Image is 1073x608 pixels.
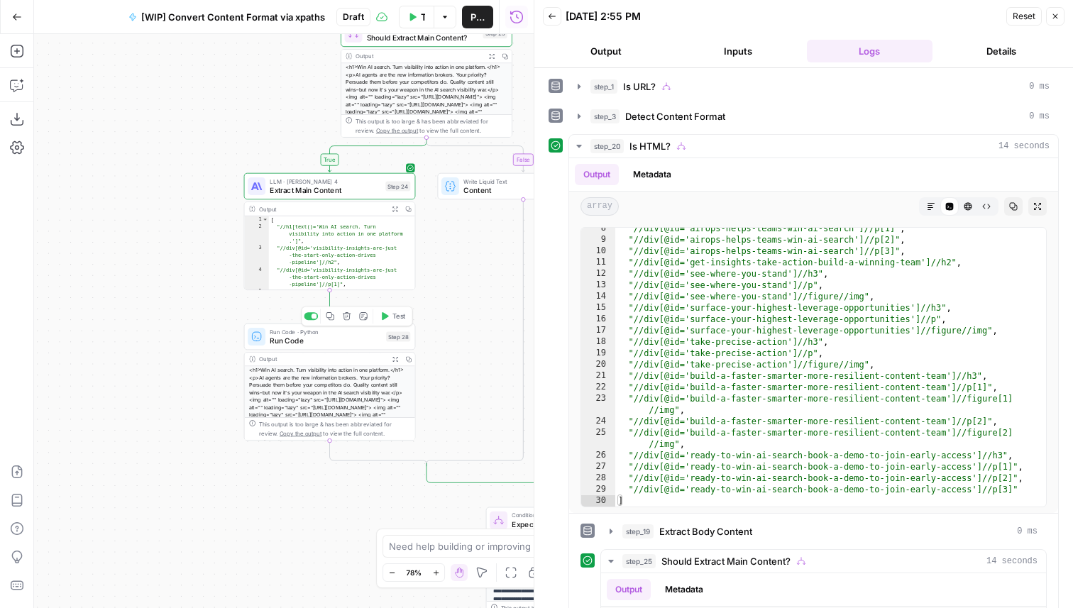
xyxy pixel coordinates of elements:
[581,484,615,495] div: 29
[120,6,334,28] button: [WIP] Convert Content Format via xpaths
[367,32,478,43] span: Should Extract Main Content?
[581,234,615,245] div: 9
[622,554,656,568] span: step_25
[581,359,615,370] div: 20
[483,28,507,38] div: Step 25
[569,135,1058,157] button: 14 seconds
[1006,7,1042,26] button: Reset
[270,184,381,196] span: Extract Main Content
[581,461,615,472] div: 27
[1029,110,1050,123] span: 0 ms
[463,177,575,185] span: Write Liquid Text
[1013,10,1035,23] span: Reset
[427,138,525,172] g: Edge from step_25 to step_26
[581,370,615,382] div: 21
[622,524,654,538] span: step_19
[259,204,385,213] div: Output
[581,416,615,427] div: 24
[421,10,425,24] span: Test Workflow
[581,280,615,291] div: 13
[244,245,268,266] div: 3
[601,520,1046,543] button: 0 ms
[259,420,411,438] div: This output is too large & has been abbreviated for review. to view the full content.
[427,199,523,466] g: Edge from step_26 to step_25-conditional-end
[270,327,381,336] span: Run Code · Python
[270,177,381,185] span: LLM · [PERSON_NAME] 4
[462,6,493,28] button: Publish
[385,181,410,191] div: Step 24
[512,519,627,530] span: Expected HTML?
[675,40,801,62] button: Inputs
[580,197,619,216] span: array
[601,550,1046,573] button: 14 seconds
[392,311,406,321] span: Test
[590,79,617,94] span: step_1
[244,324,416,441] div: Run Code · PythonRun CodeStep 28TestOutput<h1>Win AI search. Turn visibility into action in one p...
[581,382,615,393] div: 22
[386,332,410,342] div: Step 28
[581,268,615,280] div: 12
[244,216,268,223] div: 1
[259,355,385,363] div: Output
[624,164,680,185] button: Metadata
[581,325,615,336] div: 17
[581,450,615,461] div: 26
[581,223,615,234] div: 8
[356,117,507,135] div: This output is too large & has been abbreviated for review. to view the full content.
[341,63,512,138] div: <h1>Win AI search. Turn visibility into action in one platform.</h1> <p>AI agents are the new inf...
[244,173,416,290] div: LLM · [PERSON_NAME] 4Extract Main ContentStep 24Output[ "//h1[text()='Win AI search. Turn visibil...
[543,40,669,62] button: Output
[625,109,725,123] span: Detect Content Format
[656,579,712,600] button: Metadata
[569,75,1058,98] button: 0 ms
[427,463,572,488] g: Edge from step_25-conditional-end to step_20-conditional-end
[406,567,422,578] span: 78%
[512,511,627,519] span: Condition
[938,40,1064,62] button: Details
[581,393,615,416] div: 23
[581,257,615,268] div: 11
[343,11,364,23] span: Draft
[590,109,620,123] span: step_3
[986,555,1038,568] span: 14 seconds
[581,314,615,325] div: 16
[356,52,482,60] div: Output
[581,495,615,507] div: 30
[659,524,752,538] span: Extract Body Content
[376,127,418,133] span: Copy the output
[581,472,615,484] div: 28
[1017,525,1038,538] span: 0 ms
[569,105,1058,128] button: 0 ms
[244,267,268,288] div: 4
[581,427,615,450] div: 25
[463,184,575,196] span: Content
[244,367,414,441] div: <h1>Win AI search. Turn visibility into action in one platform.</h1> <p>AI agents are the new inf...
[629,139,671,153] span: Is HTML?
[581,291,615,302] div: 14
[341,21,512,138] div: Should Extract Main Content?Step 25Output<h1>Win AI search. Turn visibility into action in one pl...
[141,10,325,24] span: [WIP] Convert Content Format via xpaths
[375,309,409,324] button: Test
[471,10,485,24] span: Publish
[581,302,615,314] div: 15
[575,164,619,185] button: Output
[328,138,427,172] g: Edge from step_25 to step_24
[607,579,651,600] button: Output
[581,348,615,359] div: 19
[244,223,268,245] div: 2
[262,216,268,223] span: Toggle code folding, rows 1 through 30
[807,40,933,62] button: Logs
[581,245,615,257] div: 10
[998,140,1050,153] span: 14 seconds
[280,430,321,436] span: Copy the output
[244,288,268,309] div: 5
[1029,80,1050,93] span: 0 ms
[438,173,610,199] div: Write Liquid TextContent
[581,336,615,348] div: 18
[329,441,426,466] g: Edge from step_28 to step_25-conditional-end
[623,79,656,94] span: Is URL?
[399,6,434,28] button: Test Workflow
[661,554,791,568] span: Should Extract Main Content?
[590,139,624,153] span: step_20
[270,335,381,346] span: Run Code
